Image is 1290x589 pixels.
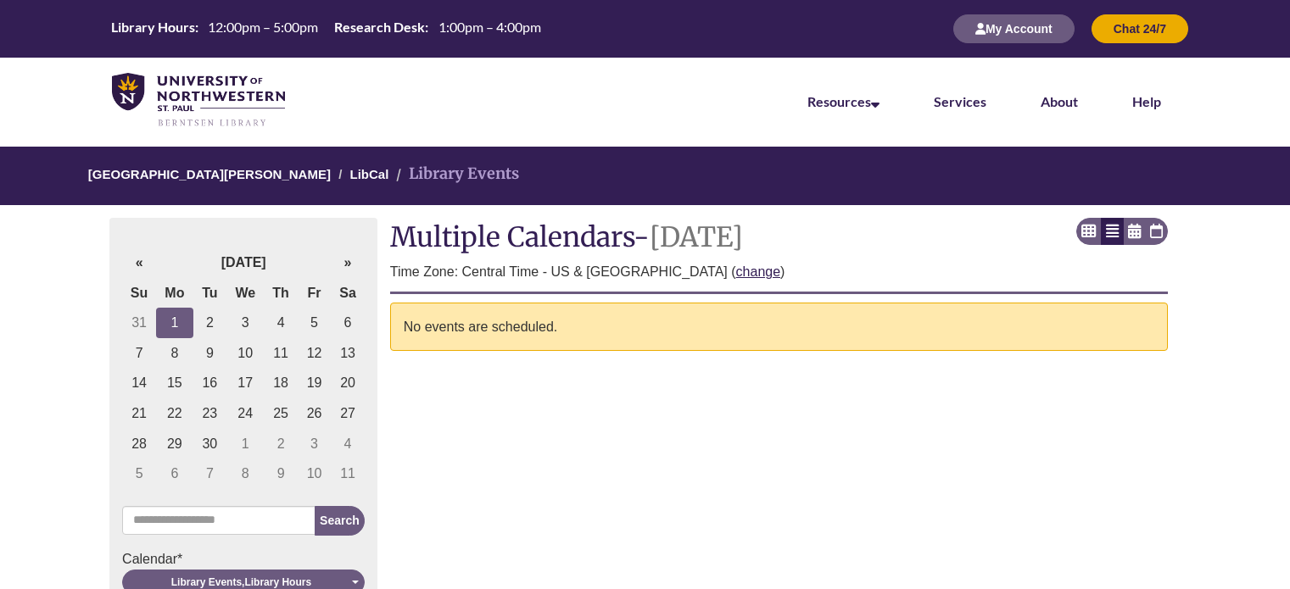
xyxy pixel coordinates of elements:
th: Mo [156,278,193,308]
td: 2 [264,429,297,459]
th: Su [122,278,156,308]
h1: - [390,223,1168,253]
td: 4 [331,429,365,459]
table: Date Picker [122,247,365,489]
td: 11 [264,338,297,369]
span: 1:00pm – 4:00pm [438,19,541,35]
a: Hours Today [104,18,547,40]
a: Help [1132,93,1161,109]
th: We [226,278,264,308]
td: 13 [331,338,365,369]
td: 6 [331,308,365,338]
th: Th [264,278,297,308]
td: 22 [156,398,193,429]
td: 1 [226,429,264,459]
td: 25 [264,398,297,429]
td: 9 [264,458,297,489]
a: My Account [953,21,1075,36]
th: « [122,247,156,278]
td: 30 [193,429,226,459]
td: 19 [298,368,331,398]
span: 12:00pm – 5:00pm [208,19,318,35]
td: 6 [156,458,193,489]
span: Multiple Calendars [390,220,634,254]
nav: Breadcrumb [109,147,1181,205]
div: No events are scheduled. [390,303,1168,352]
td: 5 [122,458,156,489]
td: 4 [264,308,297,338]
a: [GEOGRAPHIC_DATA][PERSON_NAME] [88,167,331,181]
span: [DATE] [650,220,743,254]
a: change [736,264,781,279]
td: 28 [122,429,156,459]
table: Hours Today [104,18,547,38]
td: 8 [226,458,264,489]
td: 3 [298,429,331,459]
th: Library Hours: [104,18,201,36]
td: 29 [156,429,193,459]
th: Research Desk: [327,18,431,36]
td: 2 [193,308,226,338]
td: 7 [193,458,226,489]
td: 5 [298,308,331,338]
button: My Account [953,14,1075,43]
td: 10 [298,458,331,489]
input: Search for event... [122,506,316,535]
td: 17 [226,368,264,398]
td: 18 [264,368,297,398]
td: 12 [298,338,331,369]
td: 9 [193,338,226,369]
td: 20 [331,368,365,398]
td: 24 [226,398,264,429]
img: UNWSP Library Logo [112,73,285,128]
td: 15 [156,368,193,398]
li: Library Events [392,162,519,186]
button: Search [315,506,365,536]
button: Chat 24/7 [1092,14,1188,43]
td: 23 [193,398,226,429]
td: 27 [331,398,365,429]
td: 1 [156,308,193,338]
td: 7 [122,338,156,369]
a: Chat 24/7 [1092,21,1188,36]
th: » [331,247,365,278]
th: Sa [331,278,365,308]
td: 3 [226,308,264,338]
td: 11 [331,458,365,489]
a: About [1041,93,1078,109]
td: 21 [122,398,156,429]
td: 8 [156,338,193,369]
td: 16 [193,368,226,398]
a: Services [934,93,986,109]
a: LibCal [349,167,388,181]
td: 10 [226,338,264,369]
a: Resources [807,93,880,109]
td: 31 [122,308,156,338]
th: Fr [298,278,331,308]
label: Calendar [122,548,182,570]
th: Tu [193,278,226,308]
span: Required [177,552,182,566]
td: 14 [122,368,156,398]
td: 26 [298,398,331,429]
th: [DATE] [156,247,331,278]
div: Time Zone: Central Time - US & [GEOGRAPHIC_DATA] ( ) [390,261,1168,283]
